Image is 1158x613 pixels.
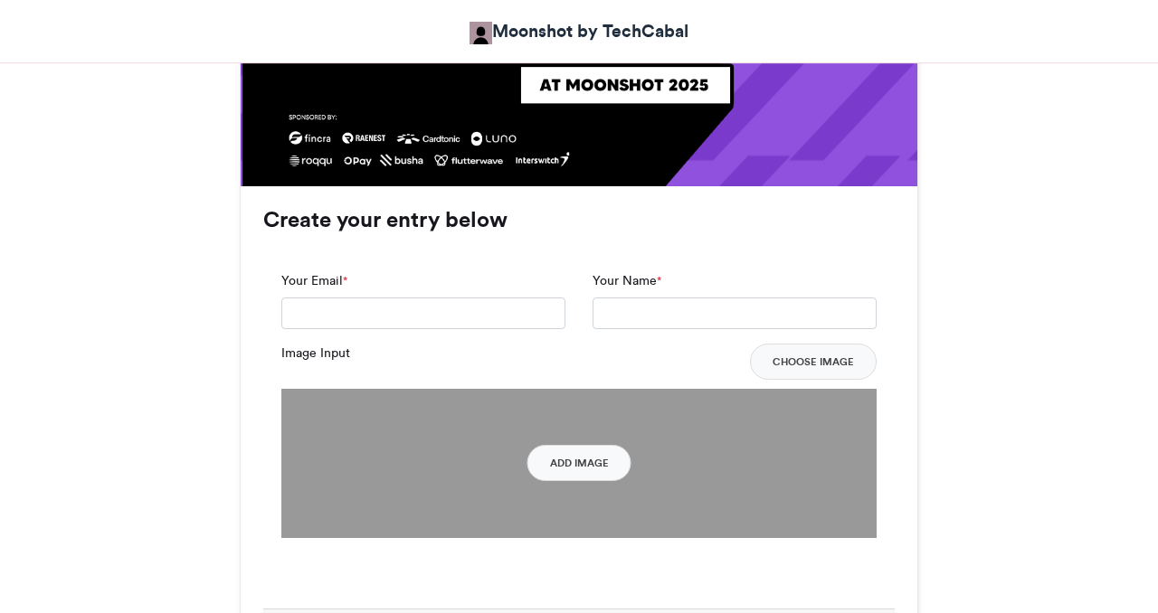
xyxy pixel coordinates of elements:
[527,445,631,481] button: Add Image
[281,271,347,290] label: Your Email
[263,209,895,231] h3: Create your entry below
[470,18,688,44] a: Moonshot by TechCabal
[281,344,350,363] label: Image Input
[470,22,492,44] img: Moonshot by TechCabal
[750,344,877,380] button: Choose Image
[593,271,661,290] label: Your Name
